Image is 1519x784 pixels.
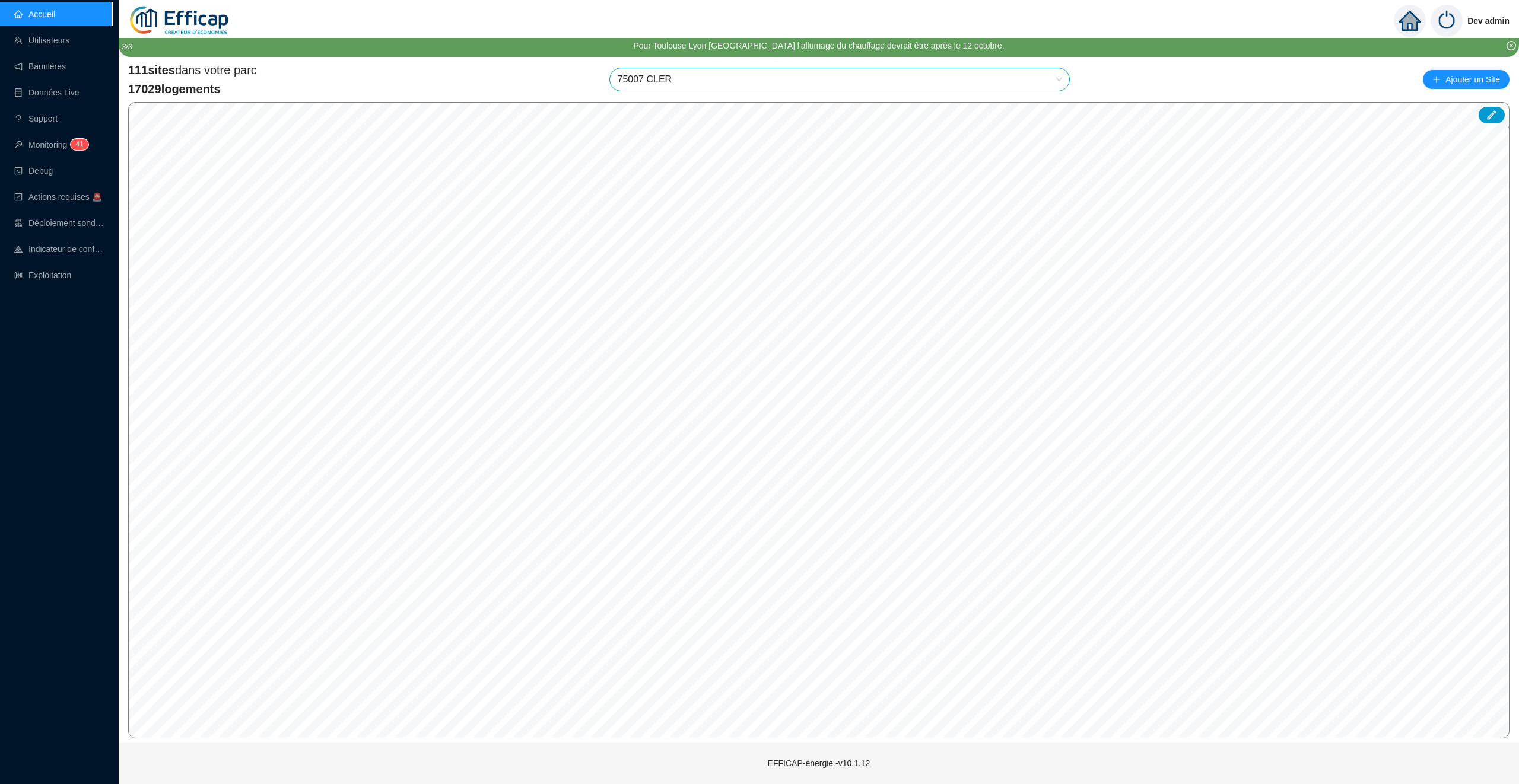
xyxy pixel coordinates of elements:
[14,62,66,71] a: notificationBannières
[129,103,1508,738] canvas: Map
[14,193,23,201] span: check-square
[14,9,55,19] a: homeAccueil
[75,140,80,148] span: 4
[128,81,257,97] span: 17029 logements
[768,758,870,768] span: EFFICAP-énergie - v10.1.12
[14,270,71,280] a: slidersExploitation
[1432,75,1441,84] span: plus
[71,139,88,150] sup: 41
[14,244,104,254] a: heat-mapIndicateur de confort
[14,88,80,97] a: databaseDonnées Live
[14,140,85,149] a: monitorMonitoring41
[1431,5,1463,37] img: power
[1399,10,1421,31] span: home
[1507,41,1516,50] span: close-circle
[1423,70,1510,89] button: Ajouter un Site
[14,218,104,228] a: clusterDéploiement sondes
[633,40,1004,52] div: Pour Toulouse Lyon [GEOGRAPHIC_DATA] l'allumage du chauffage devrait être après le 12 octobre.
[617,68,1062,91] span: 75007 CLER
[122,42,132,51] i: 3 / 3
[14,36,69,45] a: teamUtilisateurs
[14,166,53,176] a: codeDebug
[1467,2,1510,40] span: Dev admin
[128,62,257,78] span: dans votre parc
[128,63,175,77] span: 111 sites
[14,114,58,123] a: questionSupport
[1445,71,1500,88] span: Ajouter un Site
[28,192,102,202] span: Actions requises 🚨
[80,140,84,148] span: 1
